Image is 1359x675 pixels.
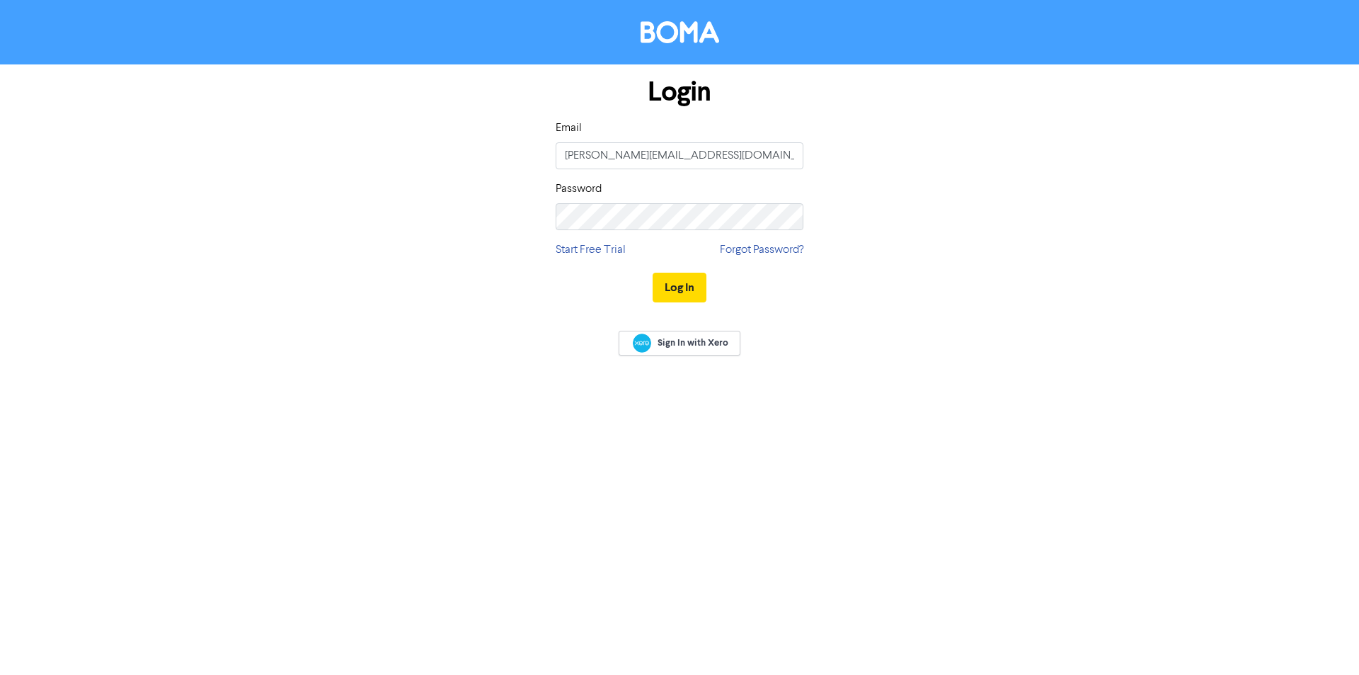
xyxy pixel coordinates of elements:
[556,242,626,259] a: Start Free Trial
[653,273,706,302] button: Log In
[658,336,728,349] span: Sign In with Xero
[556,76,803,108] h1: Login
[720,242,803,259] a: Forgot Password?
[641,21,719,43] img: BOMA Logo
[556,181,602,198] label: Password
[556,120,582,137] label: Email
[619,331,740,356] a: Sign In with Xero
[633,334,651,353] img: Xero logo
